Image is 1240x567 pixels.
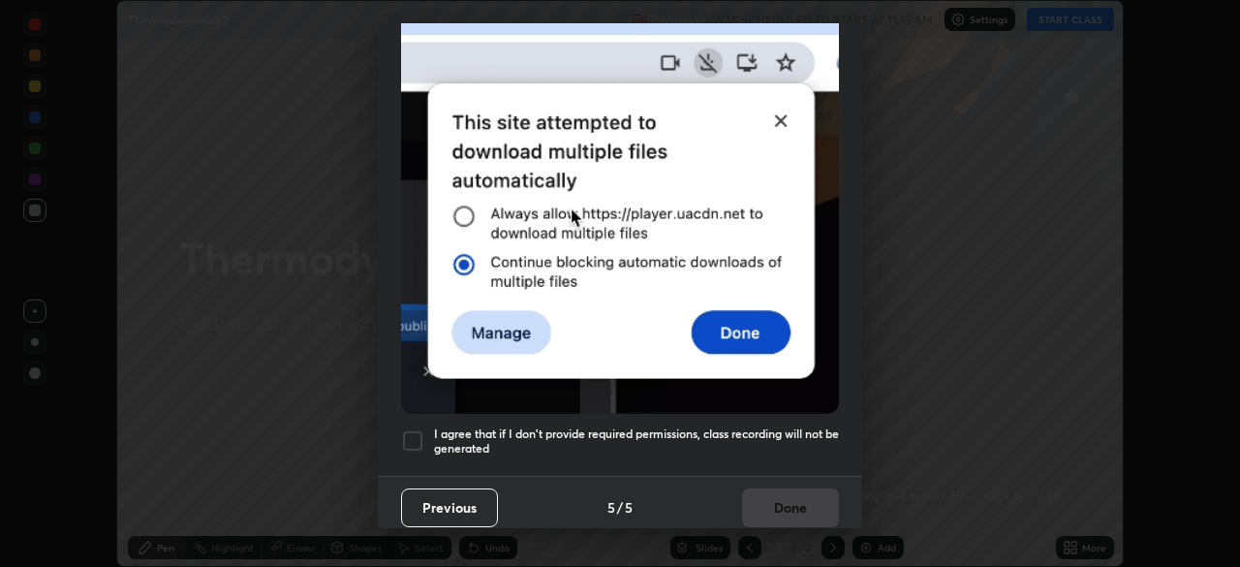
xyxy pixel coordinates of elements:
[617,497,623,518] h4: /
[401,488,498,527] button: Previous
[607,497,615,518] h4: 5
[434,426,839,457] h5: I agree that if I don't provide required permissions, class recording will not be generated
[625,497,633,518] h4: 5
